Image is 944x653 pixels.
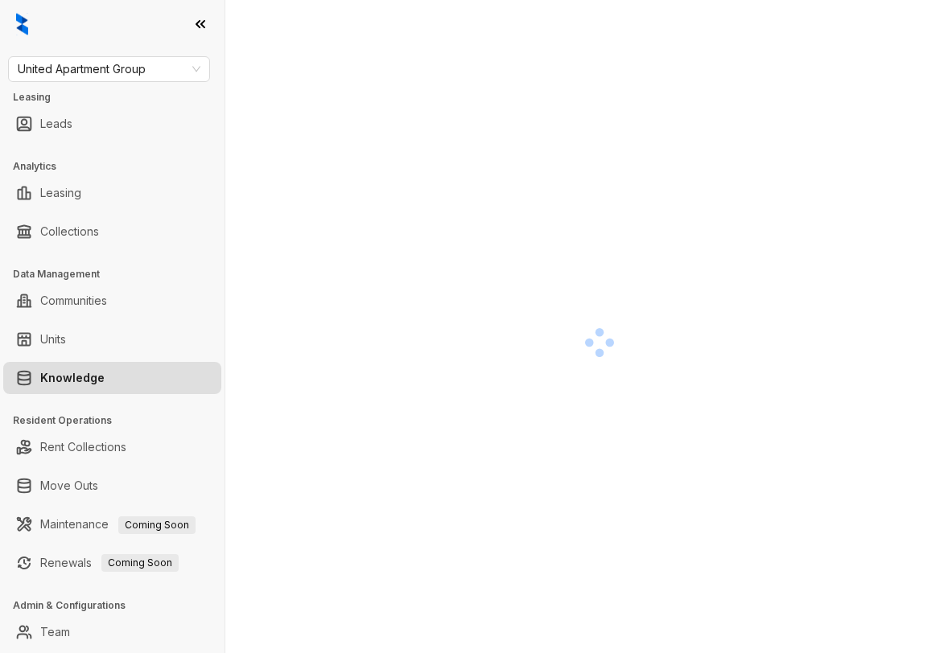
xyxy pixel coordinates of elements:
h3: Analytics [13,159,225,174]
h3: Admin & Configurations [13,598,225,613]
li: Knowledge [3,362,221,394]
span: United Apartment Group [18,57,200,81]
span: Coming Soon [101,554,179,572]
a: Move Outs [40,470,98,502]
a: Team [40,616,70,648]
li: Maintenance [3,508,221,540]
a: Leasing [40,177,81,209]
img: logo [16,13,28,35]
a: Communities [40,285,107,317]
h3: Data Management [13,267,225,281]
a: Leads [40,108,72,140]
li: Move Outs [3,470,221,502]
li: Team [3,616,221,648]
li: Collections [3,216,221,248]
h3: Leasing [13,90,225,105]
a: RenewalsComing Soon [40,547,179,579]
span: Coming Soon [118,516,196,534]
a: Knowledge [40,362,105,394]
li: Rent Collections [3,431,221,463]
a: Rent Collections [40,431,126,463]
h3: Resident Operations [13,413,225,428]
li: Units [3,323,221,355]
li: Renewals [3,547,221,579]
li: Leasing [3,177,221,209]
li: Communities [3,285,221,317]
a: Units [40,323,66,355]
li: Leads [3,108,221,140]
a: Collections [40,216,99,248]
